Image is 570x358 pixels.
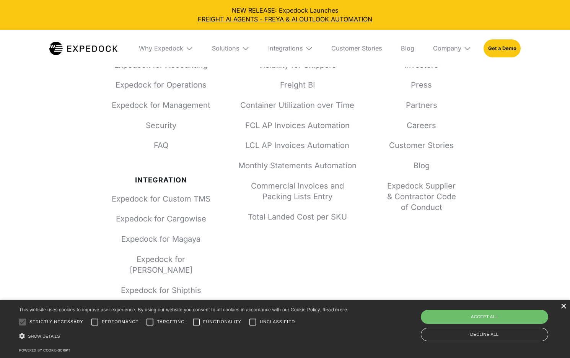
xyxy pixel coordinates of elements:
[139,44,183,52] div: Why Expedock
[111,120,210,131] a: Security
[6,15,564,24] a: FREIGHT AI AGENTS - FREYA & AI OUTLOOK AUTOMATION
[322,307,347,312] a: Read more
[133,30,200,67] div: Why Expedock
[433,44,461,52] div: Company
[235,120,359,131] a: FCL AP Invoices Automation
[235,140,359,151] a: LCL AP Invoices Automation
[268,44,303,52] div: Integrations
[19,348,70,352] a: Powered by cookie-script
[384,160,459,171] a: Blog
[532,321,570,358] iframe: Chat Widget
[260,319,295,325] span: Unclassified
[111,176,210,184] div: Integration
[235,100,359,111] a: Container Utilization over Time
[29,319,83,325] span: Strictly necessary
[384,181,459,213] a: Expedock Supplier & Contractor Code of Conduct
[203,319,241,325] span: Functionality
[235,160,359,171] a: Monthly Statements Automation
[262,30,319,67] div: Integrations
[384,80,459,90] a: Press
[384,140,459,151] a: Customer Stories
[235,181,359,202] a: Commercial Invoices and Packing Lists Entry
[384,100,459,111] a: Partners
[325,30,388,67] a: Customer Stories
[111,100,210,111] a: Expedock for Management
[102,319,139,325] span: Performance
[6,6,564,23] div: NEW RELEASE: Expedock Launches
[235,80,359,90] a: Freight BI
[28,334,60,338] span: Show details
[395,30,420,67] a: Blog
[111,234,210,244] a: Expedock for Magaya
[111,254,210,276] a: Expedock for [PERSON_NAME]
[157,319,184,325] span: Targeting
[111,140,210,151] a: FAQ
[384,120,459,131] a: Careers
[560,304,566,309] div: Close
[111,194,210,204] a: Expedock for Custom TMS
[484,39,521,57] a: Get a Demo
[235,212,359,222] a: Total Landed Cost per SKU
[421,328,549,341] div: Decline all
[427,30,477,67] div: Company
[111,80,210,90] a: Expedock for Operations
[19,331,347,342] div: Show details
[111,213,210,224] a: Expedock for Cargowise
[205,30,256,67] div: Solutions
[212,44,239,52] div: Solutions
[19,307,321,312] span: This website uses cookies to improve user experience. By using our website you consent to all coo...
[421,310,549,324] div: Accept all
[111,285,210,296] a: Expedock for Shipthis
